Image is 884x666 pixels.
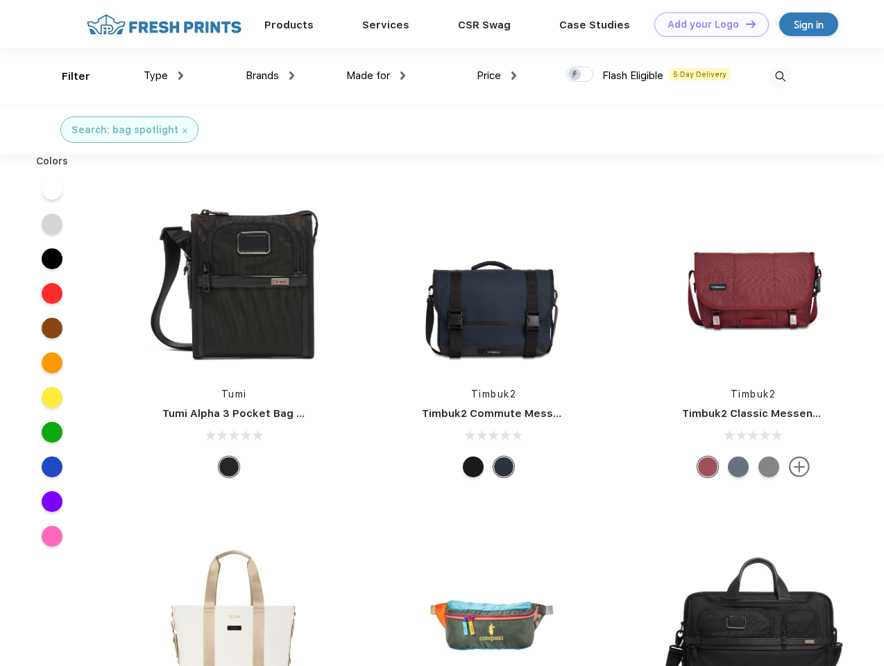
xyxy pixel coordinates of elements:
div: Eco Collegiate Red [697,456,718,477]
div: Filter [62,69,90,85]
a: Products [264,19,314,31]
div: Black [219,456,239,477]
img: dropdown.png [289,71,294,80]
img: dropdown.png [511,71,516,80]
span: Brands [246,69,279,82]
a: Timbuk2 [471,388,517,400]
img: desktop_search.svg [769,65,792,88]
a: Timbuk2 [731,388,776,400]
div: Sign in [794,17,824,33]
div: Eco Black [463,456,484,477]
img: func=resize&h=266 [661,189,846,373]
a: Timbuk2 Classic Messenger Bag [682,407,854,420]
span: Price [477,69,501,82]
img: dropdown.png [178,71,183,80]
span: Made for [346,69,390,82]
img: dropdown.png [400,71,405,80]
span: 5 Day Delivery [669,68,731,80]
img: fo%20logo%202.webp [83,12,246,37]
div: Add your Logo [668,19,739,31]
img: func=resize&h=266 [401,189,586,373]
div: Eco Gunmetal [758,456,779,477]
a: Timbuk2 Commute Messenger Bag [422,407,608,420]
span: Flash Eligible [602,69,663,82]
div: Colors [26,154,79,169]
img: func=resize&h=266 [142,189,326,373]
span: Type [144,69,168,82]
a: Tumi [221,388,247,400]
a: Sign in [779,12,838,36]
a: Tumi Alpha 3 Pocket Bag Small [162,407,325,420]
div: Eco Nautical [493,456,514,477]
img: more.svg [789,456,810,477]
div: Search: bag spotlight [71,123,178,137]
img: filter_cancel.svg [182,128,187,133]
div: Eco Lightbeam [728,456,749,477]
img: DT [746,20,756,28]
